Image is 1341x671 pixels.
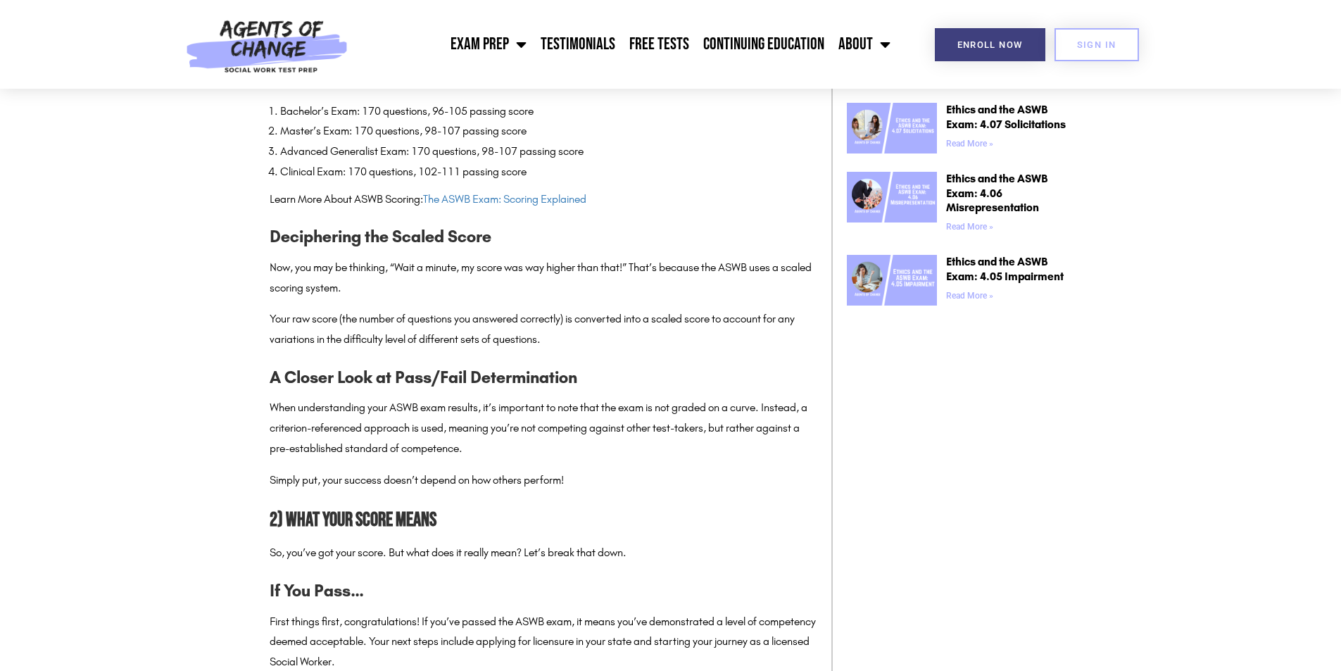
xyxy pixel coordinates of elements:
[957,40,1023,49] span: Enroll Now
[280,162,817,182] li: Clinical Exam: 170 questions, 102-111 passing score
[946,139,993,149] a: Read more about Ethics and the ASWB Exam: 4.07 Solicitations
[1054,28,1139,61] a: SIGN IN
[946,103,1066,131] a: Ethics and the ASWB Exam: 4.07 Solicitations
[355,27,898,62] nav: Menu
[270,577,817,604] h3: If You Pass…
[280,101,817,122] li: Bachelor’s Exam: 170 questions, 96-105 passing score
[1077,40,1116,49] span: SIGN IN
[443,27,534,62] a: Exam Prep
[534,27,622,62] a: Testimonials
[270,470,817,491] p: Simply put, your success doesn’t depend on how others perform!
[423,192,586,206] a: The ASWB Exam: Scoring Explained
[831,27,898,62] a: About
[946,291,993,301] a: Read more about Ethics and the ASWB Exam: 4.05 Impairment
[935,28,1045,61] a: Enroll Now
[270,189,817,210] p: Learn More About ASWB Scoring:
[946,222,993,232] a: Read more about Ethics and the ASWB Exam: 4.06 Misrepresentation
[280,121,817,142] li: Master’s Exam: 170 questions, 98-107 passing score
[696,27,831,62] a: Continuing Education
[946,172,1047,215] a: Ethics and the ASWB Exam: 4.06 Misrepresentation
[270,398,817,458] p: When understanding your ASWB exam results, it’s important to note that the exam is not graded on ...
[270,309,817,350] p: Your raw score (the number of questions you answered correctly) is converted into a scaled score ...
[946,255,1064,283] a: Ethics and the ASWB Exam: 4.05 Impairment
[270,364,817,391] h3: A Closer Look at Pass/Fail Determination
[270,258,817,299] p: Now, you may be thinking, “Wait a minute, my score was way higher than that!” That’s because the ...
[270,223,817,250] h3: Deciphering the Scaled Score
[270,543,817,563] p: So, you’ve got your score. But what does it really mean? Let’s break that down.
[847,103,937,153] img: Ethics and the ASWB Exam 4.07 Solicitations
[847,255,937,306] img: Ethics and the ASWB Exam 4.05 Impairment
[847,172,937,222] img: Ethics and the ASWB Exam 4.06 Misrepresentation
[280,142,817,162] li: Advanced Generalist Exam: 170 questions, 98-107 passing score
[270,505,817,537] h2: 2) What Your Score Means
[847,172,937,237] a: Ethics and the ASWB Exam 4.06 Misrepresentation
[622,27,696,62] a: Free Tests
